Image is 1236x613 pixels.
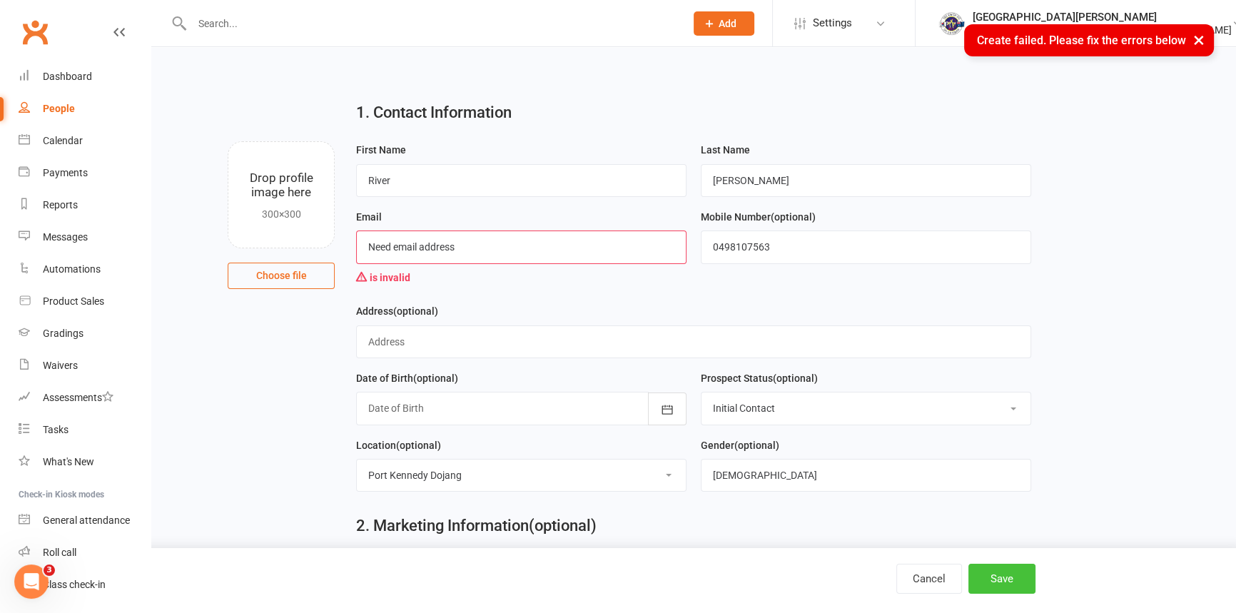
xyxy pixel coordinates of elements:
[19,569,151,601] a: Class kiosk mode
[964,24,1214,56] div: Create failed. Please fix the errors below
[17,14,53,50] a: Clubworx
[356,142,406,158] label: First Name
[43,231,88,243] div: Messages
[19,537,151,569] a: Roll call
[813,7,852,39] span: Settings
[719,18,736,29] span: Add
[701,459,1031,492] input: Gender
[19,189,151,221] a: Reports
[356,104,1031,121] h2: 1. Contact Information
[43,263,101,275] div: Automations
[1186,24,1212,55] button: ×
[19,253,151,285] a: Automations
[701,230,1031,263] input: Mobile Number
[968,564,1035,594] button: Save
[43,71,92,82] div: Dashboard
[43,103,75,114] div: People
[14,564,49,599] iframe: Intercom live chat
[44,564,55,576] span: 3
[356,517,1031,535] h2: 2. Marketing Information
[43,135,83,146] div: Calendar
[393,305,438,317] spang: (optional)
[19,61,151,93] a: Dashboard
[356,303,438,319] label: Address
[694,11,754,36] button: Add
[396,440,441,451] spang: (optional)
[19,285,151,318] a: Product Sales
[19,157,151,189] a: Payments
[356,325,1031,358] input: Address
[43,328,83,339] div: Gradings
[43,456,94,467] div: What's New
[19,414,151,446] a: Tasks
[973,11,1232,24] div: [GEOGRAPHIC_DATA][PERSON_NAME]
[773,373,818,384] spang: (optional)
[19,125,151,157] a: Calendar
[356,264,687,291] div: is invalid
[356,437,441,453] label: Location
[43,579,106,590] div: Class check-in
[19,318,151,350] a: Gradings
[701,209,816,225] label: Mobile Number
[19,93,151,125] a: People
[701,370,818,386] label: Prospect Status
[771,211,816,223] spang: (optional)
[43,392,113,403] div: Assessments
[19,382,151,414] a: Assessments
[228,263,335,288] button: Choose file
[734,440,779,451] spang: (optional)
[19,221,151,253] a: Messages
[701,437,779,453] label: Gender
[973,24,1232,36] div: Taekwondo Oh Do [PERSON_NAME] Port [PERSON_NAME]
[356,370,458,386] label: Date of Birth
[529,517,597,535] span: (optional)
[43,547,76,558] div: Roll call
[43,360,78,371] div: Waivers
[356,230,687,263] input: Email
[356,164,687,197] input: First Name
[701,164,1031,197] input: Last Name
[413,373,458,384] spang: (optional)
[43,295,104,307] div: Product Sales
[896,564,962,594] button: Cancel
[19,505,151,537] a: General attendance kiosk mode
[43,424,69,435] div: Tasks
[43,199,78,211] div: Reports
[43,515,130,526] div: General attendance
[43,167,88,178] div: Payments
[19,350,151,382] a: Waivers
[19,446,151,478] a: What's New
[188,14,675,34] input: Search...
[937,9,966,38] img: thumb_image1517475016.png
[356,209,382,225] label: Email
[701,142,750,158] label: Last Name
